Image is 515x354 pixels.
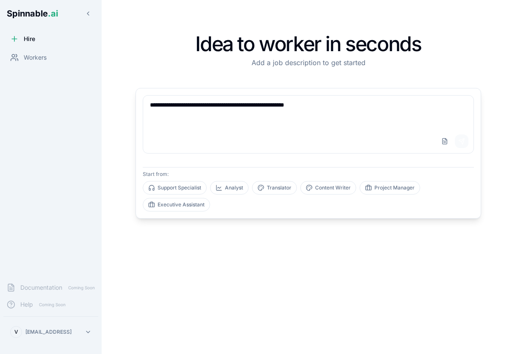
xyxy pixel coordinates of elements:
p: Start from: [143,171,474,178]
span: V [14,329,18,335]
span: Coming Soon [36,301,68,309]
span: Hire [24,35,35,43]
button: Support Specialist [143,181,207,195]
span: Workers [24,53,47,62]
span: .ai [48,8,58,19]
button: V[EMAIL_ADDRESS] [7,324,95,340]
h1: Idea to worker in seconds [136,34,481,54]
p: [EMAIL_ADDRESS] [25,329,72,335]
span: Coming Soon [66,284,97,292]
span: Documentation [20,283,62,292]
span: Help [20,300,33,309]
span: Spinnable [7,8,58,19]
p: Add a job description to get started [136,58,481,68]
button: Executive Assistant [143,198,210,211]
button: Project Manager [360,181,420,195]
button: Analyst [210,181,249,195]
button: Translator [252,181,297,195]
button: Content Writer [300,181,356,195]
